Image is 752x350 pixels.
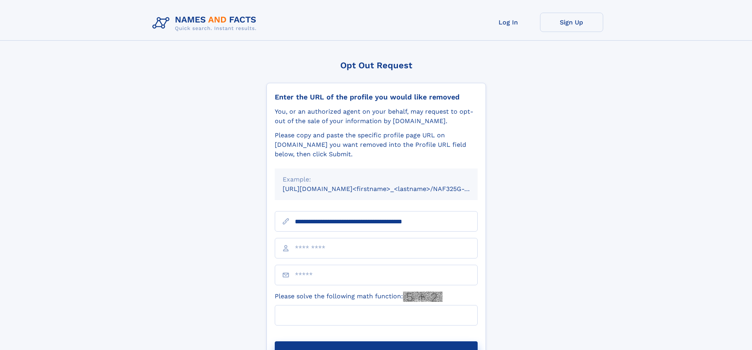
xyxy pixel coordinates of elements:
label: Please solve the following math function: [275,292,443,302]
div: Example: [283,175,470,184]
div: Please copy and paste the specific profile page URL on [DOMAIN_NAME] you want removed into the Pr... [275,131,478,159]
a: Sign Up [540,13,603,32]
div: Enter the URL of the profile you would like removed [275,93,478,101]
small: [URL][DOMAIN_NAME]<firstname>_<lastname>/NAF325G-xxxxxxxx [283,185,493,193]
div: Opt Out Request [266,60,486,70]
div: You, or an authorized agent on your behalf, may request to opt-out of the sale of your informatio... [275,107,478,126]
img: Logo Names and Facts [149,13,263,34]
a: Log In [477,13,540,32]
